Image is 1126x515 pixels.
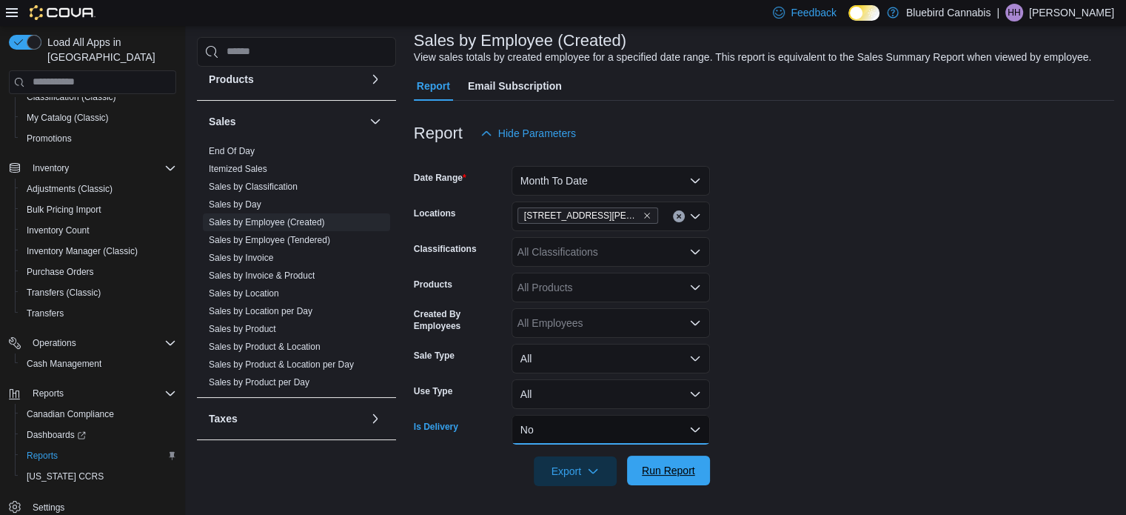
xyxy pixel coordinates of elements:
[27,308,64,319] span: Transfers
[1008,4,1020,21] span: HH
[414,124,463,142] h3: Report
[209,72,363,87] button: Products
[15,220,182,241] button: Inventory Count
[27,266,94,278] span: Purchase Orders
[996,4,999,21] p: |
[15,87,182,107] button: Classification (Classic)
[414,385,452,397] label: Use Type
[21,109,176,127] span: My Catalog (Classic)
[21,180,118,198] a: Adjustments (Classic)
[209,359,354,371] span: Sales by Product & Location per Day
[209,182,298,192] a: Sales by Classification
[209,306,312,316] a: Sales by Location per Day
[27,133,72,144] span: Promotions
[27,408,114,420] span: Canadian Compliance
[3,383,182,404] button: Reports
[21,468,176,485] span: Washington CCRS
[15,179,182,199] button: Adjustments (Classic)
[15,128,182,149] button: Promotions
[543,456,608,486] span: Export
[3,333,182,353] button: Operations
[517,207,658,224] span: 499 TERRY FOX DR., UNIT 60, Kanata
[15,353,182,374] button: Cash Management
[21,201,176,219] span: Bulk Pricing Import
[27,287,101,299] span: Transfers (Classic)
[27,334,82,352] button: Operations
[33,337,76,349] span: Operations
[27,358,101,370] span: Cash Management
[209,72,254,87] h3: Products
[27,91,116,103] span: Classification (Classic)
[512,166,710,196] button: Month To Date
[642,463,695,478] span: Run Report
[366,113,384,130] button: Sales
[21,130,176,147] span: Promotions
[209,216,325,228] span: Sales by Employee (Created)
[366,410,384,428] button: Taxes
[21,201,107,219] a: Bulk Pricing Import
[27,385,176,402] span: Reports
[1005,4,1023,21] div: Haytham Houri
[689,317,701,329] button: Open list of options
[21,88,176,106] span: Classification (Classic)
[414,207,456,219] label: Locations
[209,411,363,426] button: Taxes
[15,404,182,425] button: Canadian Compliance
[21,263,100,281] a: Purchase Orders
[21,222,176,239] span: Inventory Count
[534,456,617,486] button: Export
[15,282,182,303] button: Transfers (Classic)
[848,5,879,21] input: Dark Mode
[33,162,69,174] span: Inventory
[417,71,450,101] span: Report
[512,379,710,409] button: All
[21,447,64,465] a: Reports
[414,308,506,332] label: Created By Employees
[414,172,466,184] label: Date Range
[209,235,330,245] a: Sales by Employee (Tendered)
[689,210,701,222] button: Open list of options
[209,234,330,246] span: Sales by Employee (Tendered)
[209,288,279,299] a: Sales by Location
[414,279,452,290] label: Products
[15,445,182,466] button: Reports
[209,252,273,264] span: Sales by Invoice
[791,5,836,20] span: Feedback
[209,199,261,210] a: Sales by Day
[414,50,1091,65] div: View sales totals by created employee for a specified date range. This report is equivalent to th...
[15,425,182,445] a: Dashboards
[27,450,58,462] span: Reports
[21,88,122,106] a: Classification (Classic)
[30,5,95,20] img: Cova
[209,164,267,174] a: Itemized Sales
[15,107,182,128] button: My Catalog (Classic)
[21,263,176,281] span: Purchase Orders
[21,109,115,127] a: My Catalog (Classic)
[1029,4,1114,21] p: [PERSON_NAME]
[27,385,70,402] button: Reports
[414,350,455,362] label: Sale Type
[21,130,78,147] a: Promotions
[15,303,182,324] button: Transfers
[21,222,95,239] a: Inventory Count
[21,405,176,423] span: Canadian Compliance
[209,146,255,156] a: End Of Day
[366,70,384,88] button: Products
[27,204,101,216] span: Bulk Pricing Import
[21,242,176,260] span: Inventory Manager (Classic)
[197,142,396,397] div: Sales
[27,334,176,352] span: Operations
[21,284,176,302] span: Transfers (Classic)
[468,71,562,101] span: Email Subscription
[27,245,138,257] span: Inventory Manager (Classic)
[498,126,576,141] span: Hide Parameters
[21,284,107,302] a: Transfers (Classic)
[209,341,321,353] span: Sales by Product & Location
[209,114,236,129] h3: Sales
[209,253,273,263] a: Sales by Invoice
[21,355,176,373] span: Cash Management
[33,502,64,514] span: Settings
[27,112,109,124] span: My Catalog (Classic)
[512,344,710,373] button: All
